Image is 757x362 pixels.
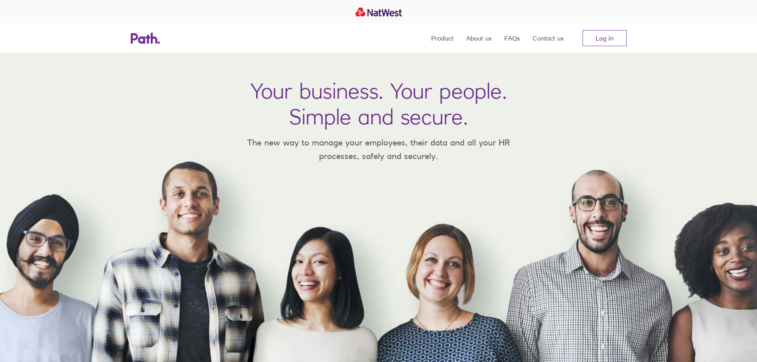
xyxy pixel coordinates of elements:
a: FAQs [504,24,520,52]
a: Product [431,24,453,52]
p: The new way to manage your employees, their data and all your HR processes, safely and securely. [236,136,522,163]
a: Log in [583,30,627,46]
a: Contact us [532,24,563,52]
h1: Your business. Your people. Simple and secure. [250,78,507,130]
a: About us [466,24,492,52]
